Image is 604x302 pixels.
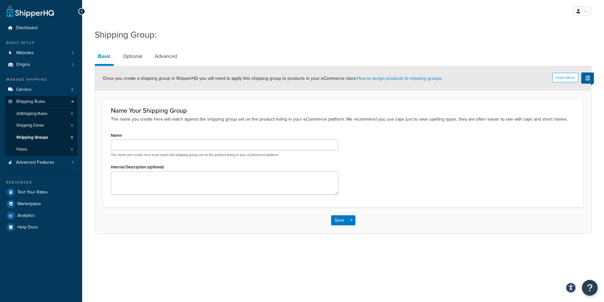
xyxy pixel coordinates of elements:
a: Analytics [5,210,77,221]
a: Test Your Rates [5,186,77,198]
span: Shipping Groups [16,135,48,140]
p: The name you create here will match against the shipping group set on the product listing in your... [111,116,575,123]
a: Advanced [152,49,180,64]
span: Shipping Zones [16,123,44,128]
button: Open Resource Center [582,280,598,296]
a: AllShipping Rules4 [5,108,77,120]
span: 1 [72,160,73,165]
li: Shipping Zones [5,120,77,131]
li: Websites [5,47,77,59]
span: All Shipping Rules [16,111,47,116]
span: Test Your Rates [17,190,48,195]
li: Shipping Rules [5,96,77,156]
span: Dashboard [16,25,38,31]
a: Shipping Groups5 [5,132,77,143]
a: Optional [120,49,145,64]
span: Origins [16,62,30,67]
a: Basic [95,49,114,66]
span: Websites [16,50,34,56]
a: Websites1 [5,47,77,59]
p: The name you create here must match the shipping group set on the product listing in your eCommer... [111,153,338,157]
h1: Shipping Group: [95,28,583,41]
li: Advanced Features [5,157,77,168]
a: How to assign products to shipping groups [357,75,442,82]
h3: Name Your Shipping Group [111,107,575,114]
span: 4 [71,87,73,92]
span: 4 [71,147,73,152]
span: Shipping Rules [16,99,45,104]
span: Once you create a shipping group in ShipperHQ you will need to apply this shipping group to produ... [103,75,443,82]
div: Manage Shipping [5,77,77,82]
span: Marketplace [17,201,41,207]
a: Carriers4 [5,84,77,96]
li: Origins [5,59,77,71]
li: Carriers [5,84,77,96]
div: Resources [5,180,77,185]
span: Analytics [17,213,35,218]
span: 1 [72,50,73,56]
li: Filters [5,144,77,155]
a: Help Docs [5,222,77,233]
label: Name [111,133,123,138]
span: Carriers [16,87,32,92]
li: Shipping Groups [5,132,77,143]
span: 4 [71,123,73,128]
a: Dashboard [5,22,77,34]
a: Shipping Rules [5,96,77,108]
span: Filters [16,147,27,152]
button: Save [331,215,348,225]
span: Advanced Features [16,160,54,165]
a: Shipping Zones4 [5,120,77,131]
a: Origins1 [5,59,77,71]
span: 1 [72,62,73,67]
span: 5 [71,135,73,140]
div: Basic Setup [5,40,77,46]
span: Help Docs [17,225,38,230]
span: 4 [71,111,73,116]
a: Advanced Features1 [5,157,77,168]
a: Marketplace [5,198,77,210]
a: Filters4 [5,144,77,155]
button: Learn More [552,73,578,82]
button: Show Help Docs [581,72,594,84]
label: Internal Description (optional) [111,165,164,169]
